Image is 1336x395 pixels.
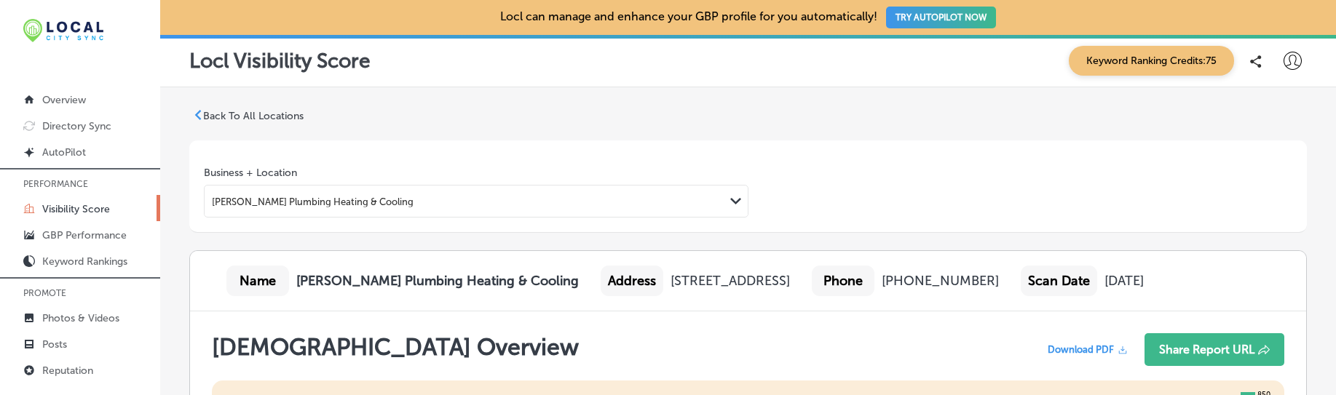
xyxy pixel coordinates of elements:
button: Share Report URL [1145,333,1284,366]
button: TRY AUTOPILOT NOW [886,7,996,28]
div: Address [601,266,663,296]
p: Locl Visibility Score [189,49,371,73]
div: [STREET_ADDRESS] [671,273,790,289]
div: [PHONE_NUMBER] [882,273,999,289]
span: Keyword Ranking Credits: 75 [1069,46,1234,76]
div: [DATE] [1104,273,1144,289]
p: Photos & Videos [42,312,119,324]
p: Back To All Locations [203,110,304,122]
p: Directory Sync [42,120,111,132]
div: [PERSON_NAME] Plumbing Heating & Cooling [212,196,414,207]
p: Visibility Score [42,203,110,215]
img: 12321ecb-abad-46dd-be7f-2600e8d3409flocal-city-sync-logo-rectangle.png [23,19,103,42]
h1: [DEMOGRAPHIC_DATA] Overview [212,333,579,373]
b: [PERSON_NAME] Plumbing Heating & Cooling [296,273,579,289]
span: Download PDF [1048,344,1114,355]
div: Name [226,266,289,296]
div: Scan Date [1021,266,1097,296]
p: AutoPilot [42,146,86,159]
div: Phone [812,266,874,296]
label: Business + Location [204,167,297,179]
p: Overview [42,94,86,106]
p: GBP Performance [42,229,127,242]
p: Keyword Rankings [42,255,127,268]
